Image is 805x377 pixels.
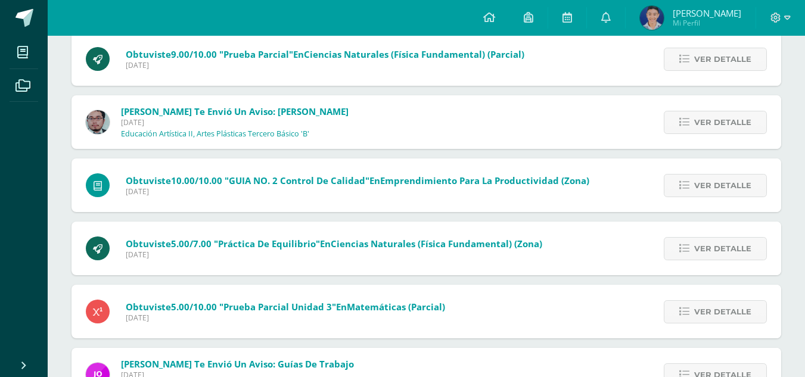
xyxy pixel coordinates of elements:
[126,48,524,60] span: Obtuviste en
[126,175,589,186] span: Obtuviste en
[126,238,542,250] span: Obtuviste en
[126,301,445,313] span: Obtuviste en
[171,238,212,250] span: 5.00/7.00
[347,301,445,313] span: Matemáticas (Parcial)
[219,48,293,60] span: "Prueba Parcial"
[121,105,349,117] span: [PERSON_NAME] te envió un aviso: [PERSON_NAME]
[121,117,349,127] span: [DATE]
[673,7,741,19] span: [PERSON_NAME]
[380,175,589,186] span: Emprendimiento para la Productividad (Zona)
[86,110,110,134] img: 5fac68162d5e1b6fbd390a6ac50e103d.png
[673,18,741,28] span: Mi Perfil
[121,358,354,370] span: [PERSON_NAME] te envió un aviso: Guías de trabajo
[694,48,751,70] span: Ver detalle
[126,250,542,260] span: [DATE]
[126,60,524,70] span: [DATE]
[331,238,542,250] span: Ciencias Naturales (Física Fundamental) (Zona)
[694,238,751,260] span: Ver detalle
[121,129,309,139] p: Educación Artística II, Artes Plásticas Tercero Básico 'B'
[225,175,369,186] span: "GUIA NO. 2 Control de calidad"
[214,238,320,250] span: "Práctica de Equilibrio"
[640,6,664,30] img: 6aedac3c681d1b33892280633f5fd218.png
[171,301,217,313] span: 5.00/10.00
[126,186,589,197] span: [DATE]
[304,48,524,60] span: Ciencias Naturales (Física Fundamental) (Parcial)
[126,313,445,323] span: [DATE]
[694,301,751,323] span: Ver detalle
[694,111,751,133] span: Ver detalle
[219,301,336,313] span: "Prueba parcial unidad 3"
[694,175,751,197] span: Ver detalle
[171,48,217,60] span: 9.00/10.00
[171,175,222,186] span: 10.00/10.00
